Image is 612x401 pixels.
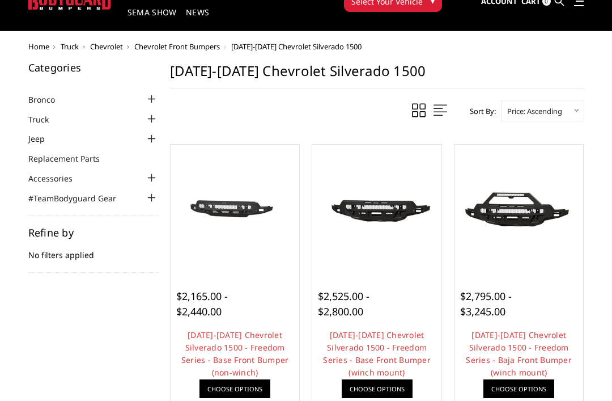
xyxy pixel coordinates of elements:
[28,227,159,273] div: No filters applied
[28,62,159,73] h5: Categories
[28,192,130,204] a: #TeamBodyguard Gear
[176,289,228,318] span: $2,165.00 - $2,440.00
[315,175,439,244] img: 2022-2025 Chevrolet Silverado 1500 - Freedom Series - Base Front Bumper (winch mount)
[127,9,177,31] a: SEMA Show
[170,62,584,88] h1: [DATE]-[DATE] Chevrolet Silverado 1500
[28,41,49,52] a: Home
[28,94,69,105] a: Bronco
[323,330,431,378] a: [DATE]-[DATE] Chevrolet Silverado 1500 - Freedom Series - Base Front Bumper (winch mount)
[457,147,581,271] a: 2022-2025 Chevrolet Silverado 1500 - Freedom Series - Baja Front Bumper (winch mount)
[464,103,496,120] label: Sort By:
[134,41,220,52] a: Chevrolet Front Bumpers
[28,133,59,145] a: Jeep
[61,41,79,52] a: Truck
[466,330,572,378] a: [DATE]-[DATE] Chevrolet Silverado 1500 - Freedom Series - Baja Front Bumper (winch mount)
[342,379,413,398] a: Choose Options
[173,147,297,271] a: 2022-2025 Chevrolet Silverado 1500 - Freedom Series - Base Front Bumper (non-winch) 2022-2025 Che...
[315,147,439,271] a: 2022-2025 Chevrolet Silverado 1500 - Freedom Series - Base Front Bumper (winch mount) 2022-2025 C...
[318,289,369,318] span: $2,525.00 - $2,800.00
[90,41,123,52] a: Chevrolet
[186,9,209,31] a: News
[28,153,114,164] a: Replacement Parts
[457,175,581,244] img: 2022-2025 Chevrolet Silverado 1500 - Freedom Series - Baja Front Bumper (winch mount)
[199,379,270,398] a: Choose Options
[181,330,289,378] a: [DATE]-[DATE] Chevrolet Silverado 1500 - Freedom Series - Base Front Bumper (non-winch)
[231,41,362,52] span: [DATE]-[DATE] Chevrolet Silverado 1500
[28,227,159,238] h5: Refine by
[460,289,512,318] span: $2,795.00 - $3,245.00
[483,379,554,398] a: Choose Options
[28,113,63,125] a: Truck
[28,172,87,184] a: Accessories
[173,180,297,238] img: 2022-2025 Chevrolet Silverado 1500 - Freedom Series - Base Front Bumper (non-winch)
